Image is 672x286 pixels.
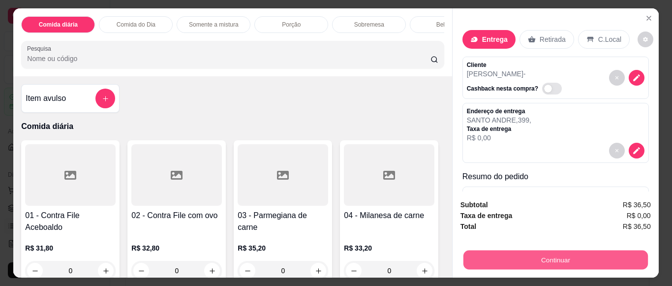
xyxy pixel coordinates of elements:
p: Cashback nesta compra? [467,85,538,93]
p: Resumo do pedido [462,171,649,183]
p: R$ 0,00 [467,133,531,143]
input: Pesquisa [27,54,430,64]
label: Pesquisa [27,44,55,53]
strong: Subtotal [460,201,488,209]
button: add-separate-item [95,89,115,108]
button: Continuar [463,250,647,269]
button: decrease-product-quantity [609,70,625,86]
p: Porção [282,21,301,29]
button: Close [641,10,657,26]
h4: 02 - Contra File com ovo [131,210,222,222]
h4: 03 - Parmegiana de carne [238,210,328,233]
p: Sobremesa [354,21,384,29]
strong: Taxa de entrega [460,212,513,220]
p: R$ 31,80 [25,243,116,253]
h4: 01 - Contra File Aceboaldo [25,210,116,233]
h4: 04 - Milanesa de carne [344,210,434,222]
p: Somente a mistura [189,21,239,29]
span: R$ 0,00 [627,210,651,221]
p: [PERSON_NAME] - [467,69,566,79]
p: Entrega [482,34,508,44]
p: Taxa de entrega [467,125,531,133]
p: Comida diária [39,21,78,29]
span: R$ 36,50 [623,199,651,210]
p: SANTO ANDRE , 399 , [467,115,531,125]
label: Automatic updates [542,83,566,95]
p: Retirada [540,34,566,44]
p: Comida do Dia [117,21,155,29]
button: decrease-product-quantity [629,70,644,86]
p: Endereço de entrega [467,107,531,115]
p: R$ 32,80 [131,243,222,253]
span: R$ 36,50 [623,221,651,232]
p: Cliente [467,61,566,69]
h4: Item avulso [26,93,66,104]
p: C.Local [598,34,621,44]
button: decrease-product-quantity [629,143,644,159]
strong: Total [460,222,476,230]
button: decrease-product-quantity [609,143,625,159]
p: R$ 33,20 [344,243,434,253]
p: Bebidas [436,21,458,29]
p: Comida diária [21,121,444,132]
button: decrease-product-quantity [638,32,653,47]
p: R$ 35,20 [238,243,328,253]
